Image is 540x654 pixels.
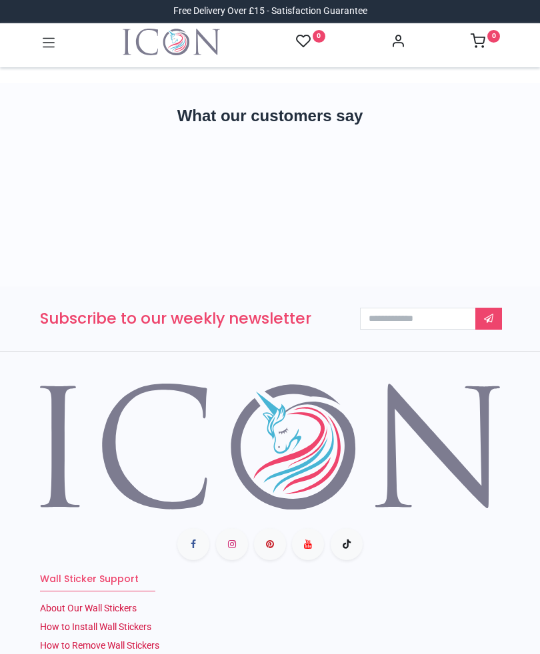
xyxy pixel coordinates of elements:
a: Account Info [391,37,405,48]
h2: What our customers say [40,105,500,127]
a: 0 [296,33,325,50]
iframe: Customer reviews powered by Trustpilot [40,151,500,244]
a: 0 [471,37,500,48]
h6: Wall Sticker Support [40,573,500,586]
h3: Subscribe to our weekly newsletter [40,308,340,329]
sup: 0 [313,30,325,43]
div: Free Delivery Over £15 - Satisfaction Guarantee [173,5,367,18]
a: How to Remove Wall Stickers [40,640,159,651]
a: About Our Wall Stickers [40,603,137,613]
sup: 0 [487,30,500,43]
a: How to Install Wall Stickers [40,621,151,632]
a: Logo of Icon Wall Stickers [123,29,220,55]
img: Icon Wall Stickers [123,29,220,55]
